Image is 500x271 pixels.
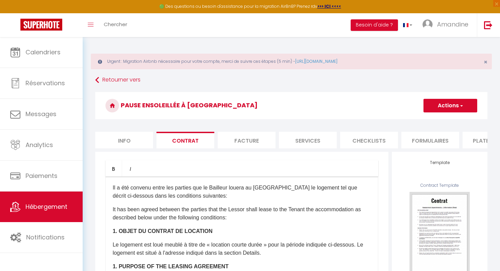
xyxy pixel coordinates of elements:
strong: 1. OBJET DU CONTRAT DE LOCATION [113,228,213,234]
button: Actions [423,99,477,112]
li: Services [279,132,337,148]
a: >>> ICI <<<< [317,3,341,9]
div: Urgent : Migration Airbnb nécessaire pour votre compte, merci de suivre ces étapes (5 min) - [91,54,492,69]
span: Paiements [26,171,57,180]
a: ... Amandine [417,13,477,37]
li: Contrat [156,132,214,148]
button: Besoin d'aide ? [351,19,398,31]
h3: Pause ensoleillée à [GEOGRAPHIC_DATA] [95,92,487,119]
li: Facture [218,132,276,148]
span: Notifications [26,233,65,241]
a: [URL][DOMAIN_NAME] [295,58,337,64]
img: ... [422,19,433,30]
span: × [484,58,487,66]
p: Le logement est loué meublé à titre de « location courte durée » pour la période indiquée ci-dess... [113,241,371,257]
h4: Template [402,160,477,165]
img: Super Booking [20,19,62,31]
p: It has been agreed between the parties that the Lessor shall lease to the Tenant the accommodatio... [113,205,371,222]
span: Calendriers [26,48,61,56]
button: Close [484,59,487,65]
span: Réservations [26,79,65,87]
a: Bold [105,160,122,177]
span: Hébergement [26,202,67,211]
img: logout [484,21,493,29]
span: Amandine [437,20,468,29]
span: Chercher [104,21,127,28]
a: Chercher [99,13,132,37]
p: ​Il a été convenu entre les parties que le Bailleur louera au [GEOGRAPHIC_DATA] le logement tel q... [113,184,371,200]
a: Italic [122,160,138,177]
div: Contract Template [402,182,477,189]
span: Analytics [26,141,53,149]
li: Checklists [340,132,398,148]
li: Info [95,132,153,148]
a: Retourner vers [95,74,487,86]
span: Messages [26,110,56,118]
strong: 1. PURPOSE OF THE LEASING AGREEMENT [113,264,229,269]
li: Formulaires [401,132,459,148]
